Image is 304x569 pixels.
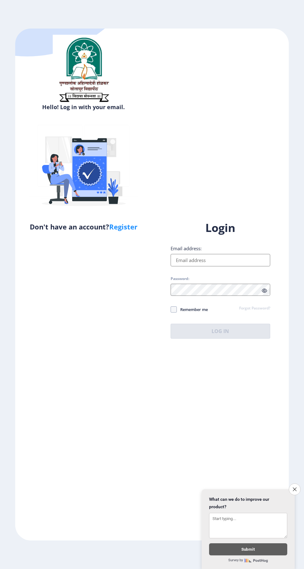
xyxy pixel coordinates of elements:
h1: Login [171,220,270,235]
img: sulogo.png [53,35,115,105]
img: Verified-rafiki.svg [29,113,138,222]
input: Email address [171,254,270,266]
a: Forgot Password? [239,306,270,311]
h5: Don't have an account? [20,222,147,232]
span: Remember me [177,306,208,313]
button: Log In [171,324,270,339]
label: Password: [171,276,189,281]
h6: Hello! Log in with your email. [20,103,147,111]
label: Email address: [171,245,202,251]
a: Register [109,222,137,231]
